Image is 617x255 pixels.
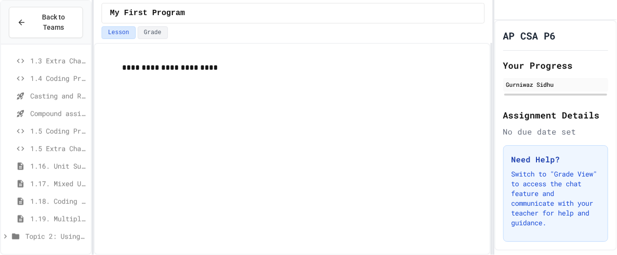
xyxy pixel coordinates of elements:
span: Compound assignment operators - Quiz [30,108,87,118]
h1: AP CSA P6 [503,29,556,42]
button: Back to Teams [9,7,83,38]
h2: Assignment Details [503,108,608,122]
span: 1.5 Extra Challenge Problem [30,143,87,154]
h2: Your Progress [503,59,608,72]
button: Lesson [102,26,135,39]
span: Back to Teams [32,12,75,33]
span: My First Program [110,7,185,19]
span: 1.18. Coding Practice 1a (1.1-1.6) [30,196,87,206]
p: Switch to "Grade View" to access the chat feature and communicate with your teacher for help and ... [512,169,600,228]
span: 1.16. Unit Summary 1a (1.1-1.6) [30,161,87,171]
button: Grade [138,26,168,39]
span: 1.19. Multiple Choice Exercises for Unit 1a (1.1-1.6) [30,214,87,224]
span: Topic 2: Using Classes [25,231,87,241]
span: 1.4 Coding Practice [30,73,87,83]
div: No due date set [503,126,608,137]
span: 1.5 Coding Practice [30,126,87,136]
span: Casting and Ranges of variables - Quiz [30,91,87,101]
div: Gurniwaz Sidhu [506,80,605,89]
h3: Need Help? [512,154,600,165]
span: 1.3 Extra Challenge Problem [30,56,87,66]
span: 1.17. Mixed Up Code Practice 1.1-1.6 [30,178,87,189]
